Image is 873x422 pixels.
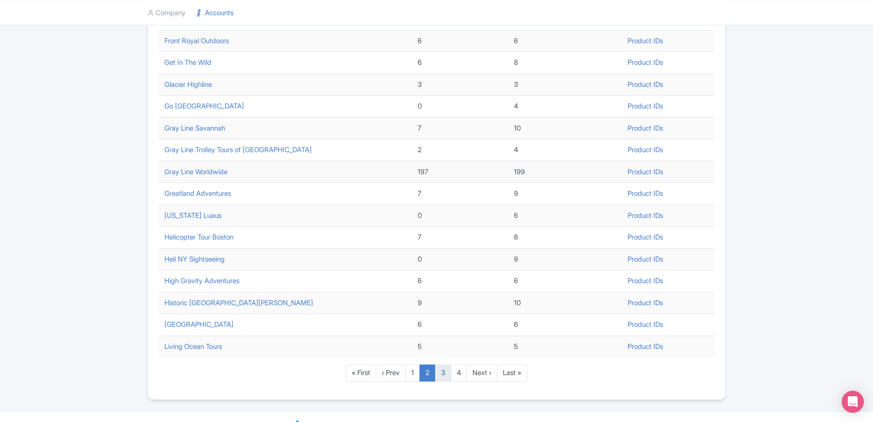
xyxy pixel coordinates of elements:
a: Product IDs [628,255,663,263]
td: 2 [412,139,508,161]
a: Last » [497,365,527,382]
td: 6 [508,270,622,292]
td: 8 [508,52,622,74]
td: 10 [508,292,622,314]
a: [US_STATE] Luaus [164,211,221,220]
td: 6 [412,314,508,336]
td: 0 [412,248,508,270]
td: 6 [412,30,508,52]
div: Open Intercom Messenger [842,391,864,413]
td: 4 [508,139,622,161]
a: [GEOGRAPHIC_DATA] [164,320,233,329]
td: 9 [508,248,622,270]
a: Product IDs [628,102,663,110]
a: Product IDs [628,342,663,351]
td: 9 [508,183,622,205]
a: Greatland Adventures [164,189,231,198]
td: 7 [412,183,508,205]
td: 6 [412,52,508,74]
td: 197 [412,161,508,183]
a: Glacier Highline [164,80,212,89]
td: 6 [508,205,622,227]
a: Product IDs [628,298,663,307]
a: 2 [419,365,436,382]
a: ‹ Prev [376,365,406,382]
td: 7 [412,227,508,249]
td: 9 [412,292,508,314]
a: Historic [GEOGRAPHIC_DATA][PERSON_NAME] [164,298,313,307]
a: Product IDs [628,36,663,45]
a: Helicopter Tour Boston [164,233,233,241]
td: 4 [508,96,622,118]
td: 199 [508,161,622,183]
a: Gray Line Savannah [164,124,225,132]
td: 6 [508,314,622,336]
td: 6 [508,30,622,52]
a: Product IDs [628,58,663,67]
a: Next › [466,365,497,382]
td: 0 [412,96,508,118]
a: Product IDs [628,167,663,176]
a: Gray Line Worldwide [164,167,227,176]
a: 1 [405,365,420,382]
a: Product IDs [628,320,663,329]
a: Get In The Wild [164,58,211,67]
td: 5 [508,336,622,357]
td: 3 [508,74,622,96]
a: Product IDs [628,145,663,154]
a: 4 [451,365,467,382]
a: Product IDs [628,124,663,132]
a: Product IDs [628,80,663,89]
td: 8 [508,227,622,249]
td: 3 [412,74,508,96]
a: Product IDs [628,233,663,241]
td: 0 [412,205,508,227]
td: 6 [412,270,508,292]
td: 5 [412,336,508,357]
a: Gray Line Trolley Tours of [GEOGRAPHIC_DATA] [164,145,312,154]
a: Product IDs [628,276,663,285]
a: Heli NY Sightseeing [164,255,225,263]
a: Go [GEOGRAPHIC_DATA] [164,102,244,110]
a: High Gravity Adventures [164,276,239,285]
a: Front Royal Outdoors [164,36,229,45]
a: 3 [435,365,451,382]
a: Product IDs [628,189,663,198]
a: « First [346,365,376,382]
td: 7 [412,117,508,139]
a: Living Ocean Tours [164,342,222,351]
a: Product IDs [628,211,663,220]
td: 10 [508,117,622,139]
